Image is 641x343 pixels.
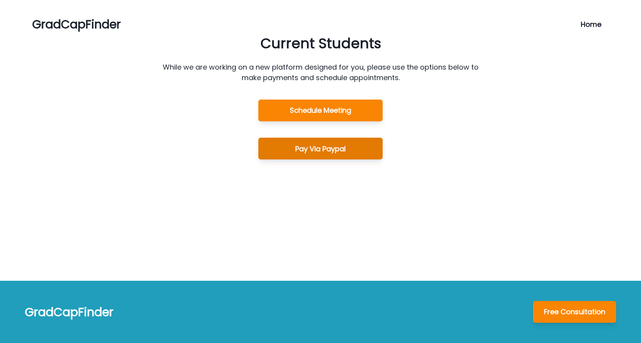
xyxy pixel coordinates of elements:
button: Schedule Meeting [258,100,383,121]
a: Home [581,19,609,30]
p: While we are working on a new platform designed for you, please use the options below to make pay... [160,62,481,83]
a: GradCapFinder [32,16,121,33]
button: Pay Via Paypal [258,138,383,159]
button: Free Consultation [533,301,616,323]
p: GradCapFinder [25,303,113,321]
p: Current Students [260,33,381,54]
